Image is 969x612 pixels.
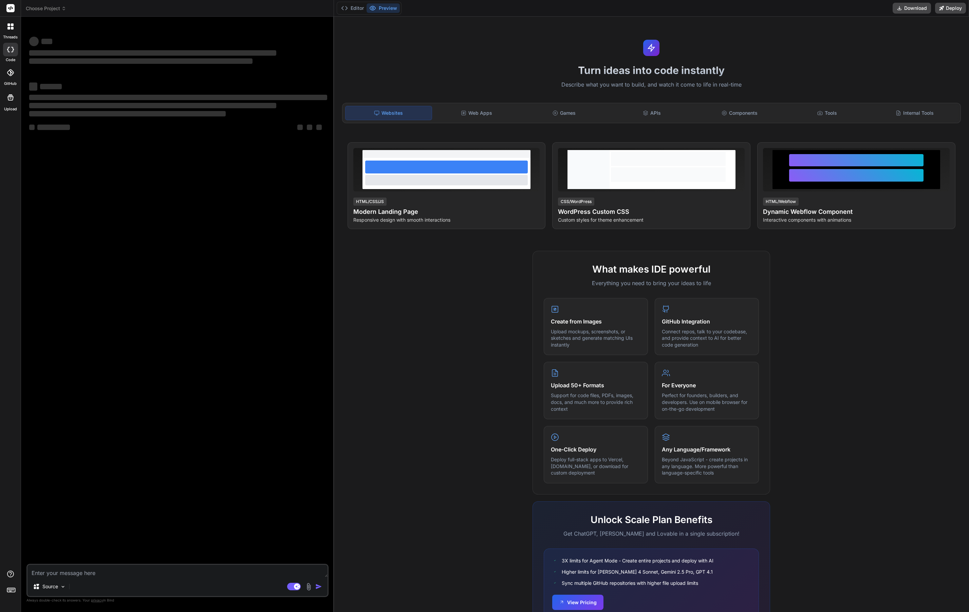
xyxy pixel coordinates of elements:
[338,80,965,89] p: Describe what you want to build, and watch it come to life in real-time
[544,279,759,287] p: Everything you need to bring your ideas to life
[29,125,35,130] span: ‌
[42,583,58,590] p: Source
[353,207,540,217] h4: Modern Landing Page
[662,445,752,453] h4: Any Language/Framework
[784,106,870,120] div: Tools
[4,106,17,112] label: Upload
[6,57,15,63] label: code
[3,34,18,40] label: threads
[4,81,17,87] label: GitHub
[551,392,641,412] p: Support for code files, PDFs, images, docs, and much more to provide rich context
[544,530,759,538] p: Get ChatGPT, [PERSON_NAME] and Lovable in a single subscription!
[521,106,607,120] div: Games
[763,198,799,206] div: HTML/Webflow
[367,3,400,13] button: Preview
[29,103,276,108] span: ‌
[562,579,698,587] span: Sync multiple GitHub repositories with higher file upload limits
[562,568,713,575] span: Higher limits for [PERSON_NAME] 4 Sonnet, Gemini 2.5 Pro, GPT 4.1
[353,198,387,206] div: HTML/CSS/JS
[91,598,103,602] span: privacy
[562,557,713,564] span: 3X limits for Agent Mode - Create entire projects and deploy with AI
[297,125,303,130] span: ‌
[552,595,603,610] button: View Pricing
[662,392,752,412] p: Perfect for founders, builders, and developers. Use on mobile browser for on-the-go development
[662,456,752,476] p: Beyond JavaScript - create projects in any language. More powerful than language-specific tools
[27,565,328,577] textarea: To enrich screen reader interactions, please activate Accessibility in Grammarly extension settings
[433,106,520,120] div: Web Apps
[551,381,641,389] h4: Upload 50+ Formats
[662,317,752,326] h4: GitHub Integration
[60,584,66,590] img: Pick Models
[662,328,752,348] p: Connect repos, talk to your codebase, and provide context to AI for better code generation
[558,217,745,223] p: Custom styles for theme enhancement
[551,328,641,348] p: Upload mockups, screenshots, or sketches and generate matching UIs instantly
[29,50,276,56] span: ‌
[316,125,322,130] span: ‌
[29,95,327,100] span: ‌
[662,381,752,389] h4: For Everyone
[29,37,39,46] span: ‌
[26,5,66,12] span: Choose Project
[551,317,641,326] h4: Create from Images
[935,3,966,14] button: Deploy
[305,583,313,591] img: attachment
[763,217,950,223] p: Interactive components with animations
[307,125,312,130] span: ‌
[558,198,594,206] div: CSS/WordPress
[872,106,958,120] div: Internal Tools
[893,3,931,14] button: Download
[544,262,759,276] h2: What makes IDE powerful
[696,106,782,120] div: Components
[609,106,695,120] div: APIs
[40,84,62,89] span: ‌
[345,106,432,120] div: Websites
[37,125,70,130] span: ‌
[353,217,540,223] p: Responsive design with smooth interactions
[29,111,226,116] span: ‌
[558,207,745,217] h4: WordPress Custom CSS
[544,513,759,527] h2: Unlock Scale Plan Benefits
[41,39,52,44] span: ‌
[551,456,641,476] p: Deploy full-stack apps to Vercel, [DOMAIN_NAME], or download for custom deployment
[338,3,367,13] button: Editor
[763,207,950,217] h4: Dynamic Webflow Component
[338,64,965,76] h1: Turn ideas into code instantly
[551,445,641,453] h4: One-Click Deploy
[26,597,329,604] p: Always double-check its answers. Your in Bind
[315,583,322,590] img: icon
[29,82,37,91] span: ‌
[29,58,253,64] span: ‌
